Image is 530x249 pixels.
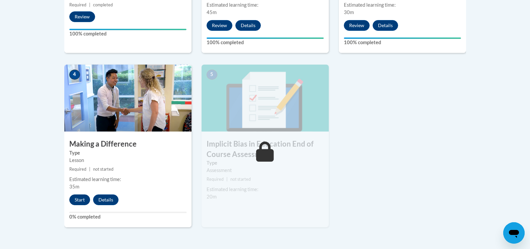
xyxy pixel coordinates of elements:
[89,2,90,7] span: |
[207,20,232,31] button: Review
[69,11,95,22] button: Review
[89,167,90,172] span: |
[344,9,354,15] span: 30m
[207,186,324,193] div: Estimated learning time:
[93,194,119,205] button: Details
[69,2,86,7] span: Required
[344,39,461,46] label: 100% completed
[69,29,186,30] div: Your progress
[69,149,186,157] label: Type
[344,37,461,39] div: Your progress
[207,159,324,167] label: Type
[69,194,90,205] button: Start
[69,176,186,183] div: Estimated learning time:
[207,70,217,80] span: 5
[64,139,192,149] h3: Making a Difference
[207,167,324,174] div: Assessment
[69,184,79,189] span: 35m
[69,213,186,221] label: 0% completed
[207,39,324,46] label: 100% completed
[503,222,525,244] iframe: Button to launch messaging window
[226,177,228,182] span: |
[69,157,186,164] div: Lesson
[93,167,113,172] span: not started
[373,20,398,31] button: Details
[344,20,370,31] button: Review
[93,2,113,7] span: completed
[207,1,324,9] div: Estimated learning time:
[207,194,217,199] span: 20m
[207,177,224,182] span: Required
[64,65,192,132] img: Course Image
[69,70,80,80] span: 4
[69,30,186,37] label: 100% completed
[207,9,217,15] span: 45m
[207,37,324,39] div: Your progress
[230,177,251,182] span: not started
[235,20,261,31] button: Details
[202,139,329,160] h3: Implicit Bias in Education End of Course Assessment
[344,1,461,9] div: Estimated learning time:
[202,65,329,132] img: Course Image
[69,167,86,172] span: Required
